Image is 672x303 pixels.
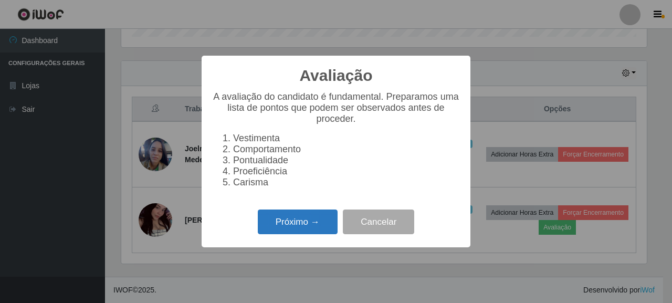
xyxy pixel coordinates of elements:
[300,66,373,85] h2: Avaliação
[233,177,460,188] li: Carisma
[233,166,460,177] li: Proeficiência
[233,144,460,155] li: Comportamento
[343,210,414,234] button: Cancelar
[233,133,460,144] li: Vestimenta
[233,155,460,166] li: Pontualidade
[258,210,338,234] button: Próximo →
[212,91,460,124] p: A avaliação do candidato é fundamental. Preparamos uma lista de pontos que podem ser observados a...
